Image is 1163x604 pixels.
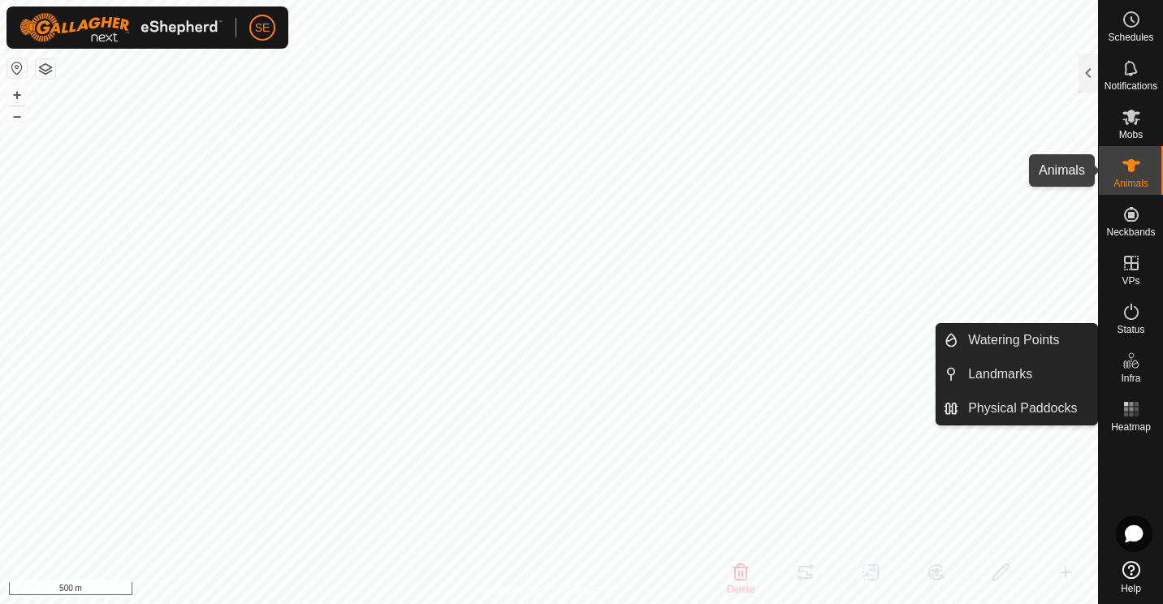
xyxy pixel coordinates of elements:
[255,19,270,37] span: SE
[1105,81,1157,91] span: Notifications
[968,399,1077,418] span: Physical Paddocks
[1119,130,1143,140] span: Mobs
[958,324,1097,356] a: Watering Points
[1108,32,1153,42] span: Schedules
[1117,325,1144,334] span: Status
[1106,227,1155,237] span: Neckbands
[19,13,223,42] img: Gallagher Logo
[1121,584,1141,593] span: Help
[36,59,55,79] button: Map Layers
[936,392,1097,425] li: Physical Paddocks
[1099,554,1163,600] a: Help
[936,324,1097,356] li: Watering Points
[1122,276,1139,286] span: VPs
[968,365,1032,384] span: Landmarks
[968,330,1059,350] span: Watering Points
[565,583,613,598] a: Contact Us
[485,583,546,598] a: Privacy Policy
[1113,179,1148,188] span: Animals
[1111,422,1151,432] span: Heatmap
[936,358,1097,390] li: Landmarks
[958,392,1097,425] a: Physical Paddocks
[958,358,1097,390] a: Landmarks
[7,58,27,78] button: Reset Map
[1121,373,1140,383] span: Infra
[7,106,27,126] button: –
[7,85,27,105] button: +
